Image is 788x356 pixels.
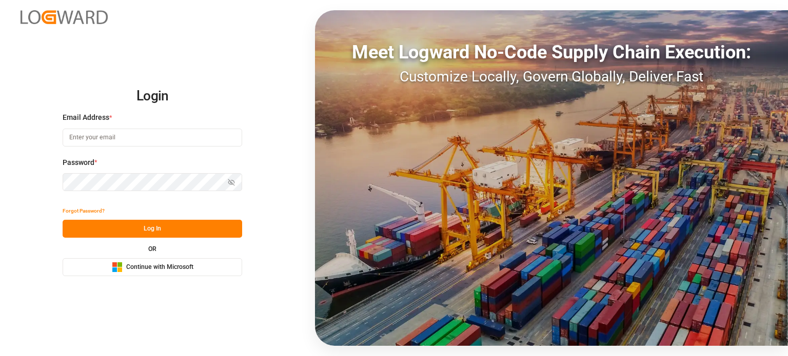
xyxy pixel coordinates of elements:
[126,263,193,272] span: Continue with Microsoft
[63,112,109,123] span: Email Address
[63,220,242,238] button: Log In
[315,38,788,66] div: Meet Logward No-Code Supply Chain Execution:
[63,80,242,113] h2: Login
[63,258,242,276] button: Continue with Microsoft
[21,10,108,24] img: Logward_new_orange.png
[63,129,242,146] input: Enter your email
[63,202,105,220] button: Forgot Password?
[63,157,94,168] span: Password
[315,66,788,88] div: Customize Locally, Govern Globally, Deliver Fast
[148,246,156,252] small: OR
